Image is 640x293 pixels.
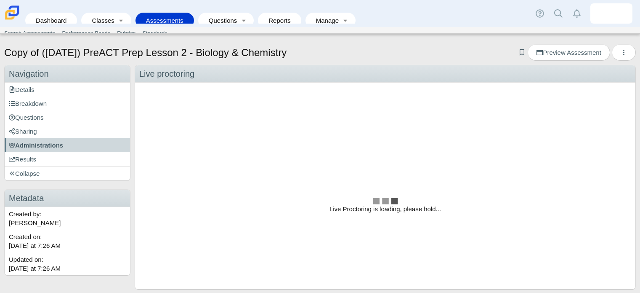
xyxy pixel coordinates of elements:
[536,49,601,56] span: Preview Assessment
[9,142,63,149] span: Administrations
[568,4,586,23] a: Alerts
[528,44,610,61] a: Preview Assessment
[202,13,238,28] a: Questions
[262,13,297,28] a: Reports
[58,27,114,40] a: Performance Bands
[5,124,130,138] a: Sharing
[9,114,44,121] span: Questions
[605,7,618,20] img: rachel.thomas.lLEqug
[9,128,37,135] span: Sharing
[3,4,21,22] img: Carmen School of Science & Technology
[5,110,130,124] a: Questions
[139,27,170,40] a: Standards
[310,13,340,28] a: Manage
[135,65,635,83] div: Live proctoring
[5,152,130,166] a: Results
[590,3,632,24] a: rachel.thomas.lLEqug
[9,156,36,163] span: Results
[518,49,526,56] a: Add bookmark
[5,138,130,152] a: Administrations
[114,27,139,40] a: Rubrics
[115,13,127,28] a: Toggle expanded
[612,44,636,61] button: More options
[9,86,35,93] span: Details
[9,100,47,107] span: Breakdown
[9,69,49,78] span: Navigation
[340,13,351,28] a: Toggle expanded
[9,242,61,249] time: Sep 29, 2025 at 7:26 AM
[238,13,250,28] a: Toggle expanded
[9,265,61,272] time: Sep 29, 2025 at 7:26 AM
[373,198,398,204] img: loader.gif
[1,27,58,40] a: Search Assessments
[5,83,130,97] a: Details
[29,13,73,28] a: Dashboard
[5,253,130,275] div: Updated on:
[85,13,115,28] a: Classes
[9,170,40,177] span: Collapse
[3,16,21,23] a: Carmen School of Science & Technology
[5,207,130,230] div: Created by: [PERSON_NAME]
[4,46,287,60] h1: Copy of ([DATE]) PreACT Prep Lesson 2 - Biology & Chemistry
[5,167,130,180] a: Collapse
[329,204,441,213] span: Live Proctoring is loading, please hold...
[5,190,130,207] h3: Metadata
[5,230,130,253] div: Created on:
[5,97,130,110] a: Breakdown
[140,13,190,28] a: Assessments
